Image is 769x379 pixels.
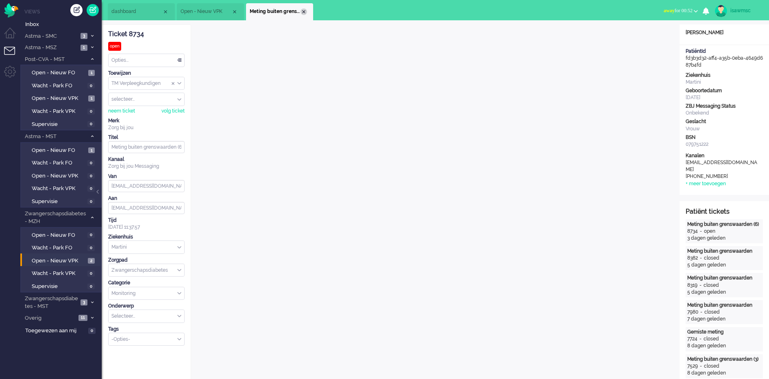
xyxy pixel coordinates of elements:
[87,199,95,205] span: 0
[686,134,763,141] div: BSN
[698,363,704,370] div: -
[108,173,185,180] div: Van
[108,217,185,231] div: [DATE] 11:37:57
[70,4,83,16] div: Creëer ticket
[250,8,301,15] span: Meting buiten grenswaarden (6)
[108,3,175,20] li: Dashboard
[87,160,95,166] span: 0
[24,81,101,90] a: Wacht - Park FO 0
[24,68,101,77] a: Open - Nieuw FO 1
[81,299,87,305] span: 3
[108,42,121,51] div: open
[687,248,761,255] div: Meting buiten grenswaarden
[87,245,95,251] span: 0
[713,5,761,17] a: isawmsc
[111,8,162,15] span: dashboard
[108,108,135,115] div: neem ticket
[24,256,101,265] a: Open - Nieuw VPK 2
[108,70,185,77] div: Toewijzen
[32,95,86,102] span: Open - Nieuw VPK
[108,195,185,202] div: Aan
[687,275,761,282] div: Meting buiten grenswaarden
[686,173,759,180] div: [PHONE_NUMBER]
[162,9,169,15] div: Close tab
[24,106,101,115] a: Wacht - Park VPK 0
[24,133,87,141] span: Astma - MST
[24,8,102,15] li: Views
[687,282,697,289] div: 8319
[686,152,763,159] div: Kanalen
[24,145,101,154] a: Open - Nieuw FO 1
[32,82,85,90] span: Wacht - Park FO
[687,302,761,309] div: Meting buiten grenswaarden
[108,93,185,106] div: Assign User
[24,32,78,40] span: Astma - SMC
[686,141,763,148] div: 079751222
[687,255,698,262] div: 8382
[664,8,675,13] span: away
[24,295,78,310] span: Zwangerschapsdiabetes - MST
[87,121,95,127] span: 0
[108,77,185,90] div: Assign Group
[25,21,102,28] span: Inbox
[686,79,763,86] div: Martini
[687,221,761,228] div: Meting buiten grenswaarden (6)
[32,121,85,128] span: Supervisie
[81,45,87,51] span: 1
[24,314,76,322] span: Overig
[687,329,761,336] div: Gemiste meting
[301,9,307,15] div: Close tab
[246,3,313,20] li: 8734
[704,363,719,370] div: closed
[87,186,95,192] span: 0
[108,163,185,170] div: Zorg bij jou Messaging
[3,3,472,17] body: Rich Text Area. Press ALT-0 for help.
[87,4,99,16] a: Quick Ticket
[32,232,85,239] span: Open - Nieuw FO
[4,3,18,17] img: flow_omnibird.svg
[24,243,101,252] a: Wacht - Park FO 0
[687,370,761,377] div: 8 dagen geleden
[108,326,185,333] div: Tags
[87,108,95,115] span: 0
[4,66,22,84] li: Admin menu
[687,228,698,235] div: 8734
[686,48,763,55] div: PatiëntId
[24,269,101,277] a: Wacht - Park VPK 0
[686,159,759,173] div: [EMAIL_ADDRESS][DOMAIN_NAME]
[24,44,78,52] span: Astma - MSZ
[78,315,87,321] span: 11
[686,207,763,217] div: Patiënt tickets
[698,255,704,262] div: -
[704,228,715,235] div: open
[24,184,101,193] a: Wacht - Park VPK 0
[108,303,185,310] div: Onderwerp
[697,336,704,342] div: -
[687,363,698,370] div: 7529
[24,19,102,28] a: Inbox
[698,228,704,235] div: -
[108,234,185,240] div: Ziekenhuis
[659,5,703,17] button: awayfor 00:52
[108,217,185,224] div: Tijd
[24,56,87,63] span: Post-CVA - MST
[24,119,101,128] a: Supervisie 0
[108,124,185,131] div: Zorg bij jou
[32,185,85,193] span: Wacht - Park VPK
[24,93,101,102] a: Open - Nieuw VPK 1
[32,257,86,265] span: Open - Nieuw VPK
[704,309,720,316] div: closed
[87,232,95,238] span: 0
[32,283,85,290] span: Supervisie
[87,284,95,290] span: 0
[32,172,85,180] span: Open - Nieuw VPK
[32,198,85,206] span: Supervisie
[686,87,763,94] div: Geboortedatum
[32,159,85,167] span: Wacht - Park FO
[87,83,95,89] span: 0
[88,258,95,264] span: 2
[161,108,185,115] div: volg ticket
[25,327,86,335] span: Toegewezen aan mij
[88,147,95,154] span: 1
[687,262,761,269] div: 5 dagen geleden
